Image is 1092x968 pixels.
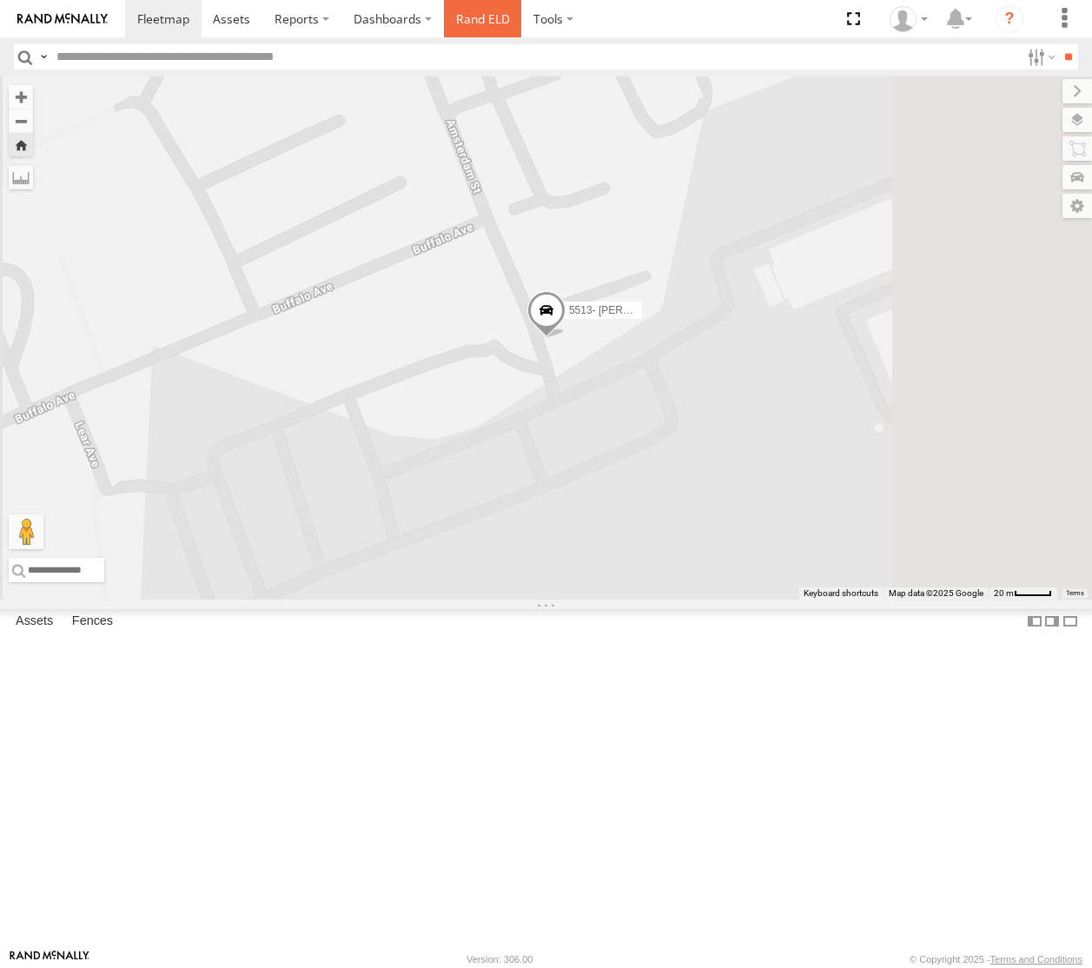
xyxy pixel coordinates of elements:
button: Zoom out [9,109,33,133]
button: Map Scale: 20 m per 40 pixels [989,587,1057,600]
label: Dock Summary Table to the Right [1043,609,1061,634]
label: Map Settings [1062,194,1092,218]
img: rand-logo.svg [17,13,108,25]
span: 5513- [PERSON_NAME] [568,304,684,316]
button: Keyboard shortcuts [804,587,878,600]
a: Visit our Website [10,951,89,968]
span: Map data ©2025 Google [889,588,983,598]
button: Drag Pegman onto the map to open Street View [9,514,43,549]
label: Dock Summary Table to the Left [1026,609,1043,634]
a: Terms (opens in new tab) [1066,590,1084,597]
div: Version: 306.00 [467,954,533,965]
label: Search Filter Options [1021,44,1058,70]
span: 20 m [994,588,1014,598]
i: ? [996,5,1023,33]
button: Zoom Home [9,133,33,156]
a: Terms and Conditions [990,954,1082,965]
div: © Copyright 2025 - [910,954,1082,965]
label: Search Query [36,44,50,70]
button: Zoom in [9,85,33,109]
label: Measure [9,165,33,189]
label: Hide Summary Table [1062,609,1079,634]
div: Kera Green [884,6,934,32]
label: Assets [7,609,62,633]
label: Fences [63,609,122,633]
